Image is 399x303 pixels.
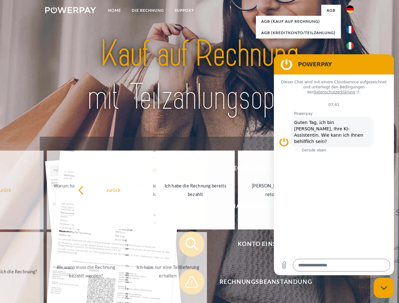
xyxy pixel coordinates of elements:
div: [PERSON_NAME] wurde retourniert [242,181,313,199]
a: SUPPORT [169,5,199,16]
img: title-powerpay_de.svg [60,30,339,121]
div: zurück [78,186,149,194]
button: Rechnungsbeanstandung [179,269,343,294]
span: Rechnungsbeanstandung [188,269,343,294]
a: agb [321,5,341,16]
a: DIE RECHNUNG [126,5,169,16]
iframe: Messaging-Fenster [274,54,394,275]
iframe: Schaltfläche zum Öffnen des Messaging-Fensters; Konversation läuft [374,278,394,298]
div: Warum habe ich eine Rechnung erhalten? [51,181,122,199]
img: it [346,42,354,50]
a: AGB (Kauf auf Rechnung) [256,16,341,27]
div: Ich habe nur eine Teillieferung erhalten [132,263,203,280]
img: fr [346,26,354,33]
a: Home [103,5,126,16]
span: Konto einsehen [188,231,343,257]
img: de [346,5,354,13]
div: Bis wann muss die Rechnung bezahlt werden? [51,263,122,280]
a: AGB (Kreditkonto/Teilzahlung) [256,27,341,39]
button: Konto einsehen [179,231,343,257]
div: Ich habe die Rechnung bereits bezahlt [160,181,231,199]
img: logo-powerpay-white.svg [45,7,96,13]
